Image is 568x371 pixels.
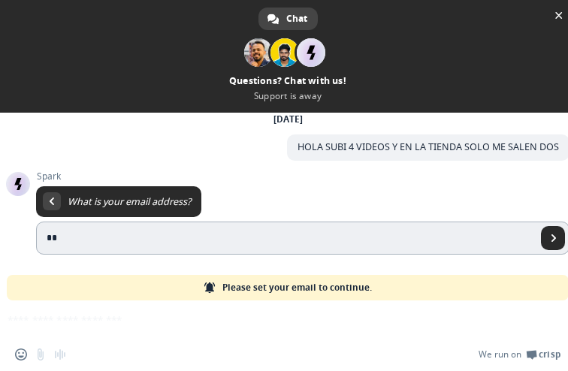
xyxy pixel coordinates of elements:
span: Insert an emoji [15,348,27,360]
span: What is your email address? [68,195,191,208]
span: We run on [479,348,521,360]
span: Close chat [551,8,566,23]
input: Enter your email address... [36,222,536,255]
div: Return to message [43,192,61,210]
div: [DATE] [273,115,303,124]
a: We run onCrisp [479,348,560,360]
span: HOLA SUBI 4 VIDEOS Y EN LA TIENDA SOLO ME SALEN DOS [298,140,559,153]
div: Chat [258,8,318,30]
span: Crisp [539,348,560,360]
span: Please set your email to continue. [222,275,372,300]
span: Send [541,226,565,250]
span: Chat [286,8,307,30]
